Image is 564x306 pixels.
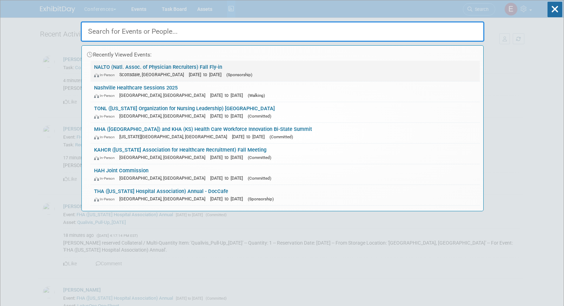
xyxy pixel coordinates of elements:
span: (Committed) [248,114,271,119]
input: Search for Events or People... [81,21,484,42]
span: [DATE] to [DATE] [210,155,246,160]
span: (Sponsorship) [226,72,252,77]
a: Nashville Healthcare Sessions 2025 In-Person [GEOGRAPHIC_DATA], [GEOGRAPHIC_DATA] [DATE] to [DATE... [91,81,480,102]
span: (Committed) [248,176,271,181]
span: [DATE] to [DATE] [210,93,246,98]
div: Recently Viewed Events: [85,46,480,61]
span: In-Person [94,93,118,98]
span: [DATE] to [DATE] [210,175,246,181]
span: In-Person [94,155,118,160]
a: HAH Joint Commission In-Person [GEOGRAPHIC_DATA], [GEOGRAPHIC_DATA] [DATE] to [DATE] (Committed) [91,164,480,185]
span: [DATE] to [DATE] [232,134,268,139]
span: In-Person [94,73,118,77]
span: (Committed) [248,155,271,160]
span: [GEOGRAPHIC_DATA], [GEOGRAPHIC_DATA] [119,196,209,201]
a: MHA ([GEOGRAPHIC_DATA]) and KHA (KS) Health Care Workforce Innovation Bi-State Summit In-Person [... [91,123,480,143]
span: [US_STATE][GEOGRAPHIC_DATA], [GEOGRAPHIC_DATA] [119,134,231,139]
span: In-Person [94,135,118,139]
span: (Walking) [248,93,265,98]
span: [GEOGRAPHIC_DATA], [GEOGRAPHIC_DATA] [119,175,209,181]
span: (Committed) [270,134,293,139]
span: In-Person [94,197,118,201]
a: THA ([US_STATE] Hospital Association) Annual - DocCafe In-Person [GEOGRAPHIC_DATA], [GEOGRAPHIC_D... [91,185,480,205]
span: [DATE] to [DATE] [189,72,225,77]
a: TONL ([US_STATE] Organization for Nursing Leadership) [GEOGRAPHIC_DATA] In-Person [GEOGRAPHIC_DAT... [91,102,480,122]
span: In-Person [94,114,118,119]
span: (Sponsorship) [248,197,274,201]
span: In-Person [94,176,118,181]
span: [DATE] to [DATE] [210,113,246,119]
span: [GEOGRAPHIC_DATA], [GEOGRAPHIC_DATA] [119,155,209,160]
span: [DATE] to [DATE] [210,196,246,201]
a: NALTO (Natl. Assoc. of Physician Recruiters) Fall Fly-in In-Person Scottsdale, [GEOGRAPHIC_DATA] ... [91,61,480,81]
span: [GEOGRAPHIC_DATA], [GEOGRAPHIC_DATA] [119,113,209,119]
span: [GEOGRAPHIC_DATA], [GEOGRAPHIC_DATA] [119,93,209,98]
a: KAHCR ([US_STATE] Association for Healthcare Recruitment) Fall Meeting In-Person [GEOGRAPHIC_DATA... [91,144,480,164]
span: Scottsdale, [GEOGRAPHIC_DATA] [119,72,187,77]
